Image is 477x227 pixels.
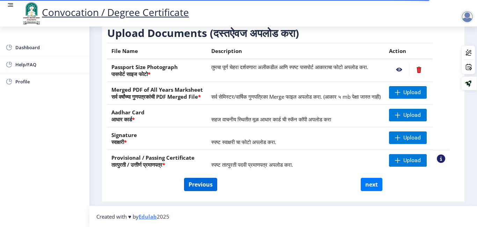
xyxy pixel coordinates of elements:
[15,43,84,52] span: Dashboard
[361,178,382,191] button: next
[21,6,189,19] a: Convocation / Degree Certificate
[15,60,84,69] span: Help/FAQ
[107,26,449,40] h3: Upload Documents (दस्तऐवज अपलोड करा)
[139,213,157,220] a: Edulab
[389,63,409,76] nb-action: View File
[403,134,421,141] span: Upload
[96,213,169,220] span: Created with ♥ by 2025
[184,178,217,191] button: Previous
[207,59,385,82] td: तुमचा पूर्ण चेहरा दर्शवणारा अलीकडील आणि स्पष्ट पासपोर्ट आकाराचा फोटो अपलोड करा.
[207,43,385,59] th: Description
[107,127,207,150] th: Signature स्वाक्षरी
[15,77,84,86] span: Profile
[403,157,421,164] span: Upload
[21,1,42,25] img: logo
[437,154,445,163] nb-action: View Sample PDC
[107,82,207,105] th: Merged PDF of All Years Marksheet सर्व वर्षांच्या गुणपत्रकांची PDF Merged File
[385,43,433,59] th: Action
[107,150,207,173] th: Provisional / Passing Certificate तात्पुरती / उत्तीर्ण प्रमाणपत्र
[403,89,421,96] span: Upload
[403,112,421,119] span: Upload
[211,161,293,168] span: स्पष्ट तात्पुरती पदवी प्रमाणपत्र अपलोड करा.
[211,93,381,100] span: सर्व सेमिस्टर/वार्षिक गुणपत्रिका Merge फाइल अपलोड करा. (आकार ५ mb पेक्षा जास्त नाही)
[107,105,207,127] th: Aadhar Card आधार कार्ड
[409,63,428,76] nb-action: Delete File
[211,116,331,123] span: सहज वाचनीय स्थितीत मूळ आधार कार्ड ची स्कॅन कॉपी अपलोड करा
[107,43,207,59] th: File Name
[107,59,207,82] th: Passport Size Photograph पासपोर्ट साइज फोटो
[211,138,276,145] span: स्पष्ट स्वाक्षरी चा फोटो अपलोड करा.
